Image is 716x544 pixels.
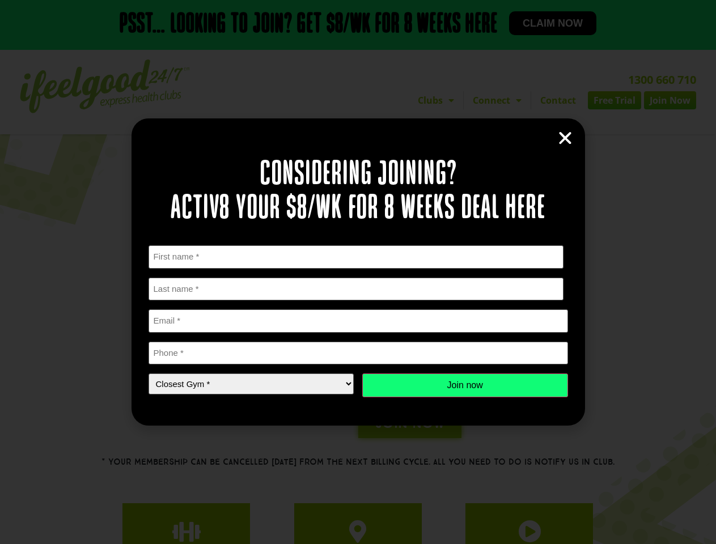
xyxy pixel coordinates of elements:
[149,245,564,269] input: First name *
[149,342,568,365] input: Phone *
[149,278,564,301] input: Last name *
[362,373,568,397] input: Join now
[557,130,574,147] a: Close
[149,309,568,333] input: Email *
[149,158,568,226] h2: Considering joining? Activ8 your $8/wk for 8 weeks deal here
